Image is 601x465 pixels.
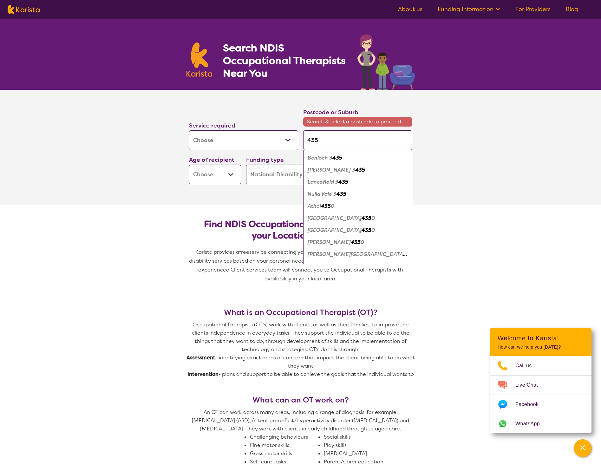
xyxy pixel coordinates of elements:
div: Centenary Heights 4350 [306,224,409,236]
a: About us [398,5,422,13]
li: [MEDICAL_DATA] [324,449,393,458]
h2: Find NDIS Occupational Therapists based on your Location & Needs [194,219,407,241]
p: An OT can work across many areas, including a range of diagnosis' for example, [MEDICAL_DATA] (AS... [186,408,415,433]
li: Social skills [324,433,393,441]
label: Age of recipient [189,156,234,164]
h2: Welcome to Karista! [498,334,584,342]
em: 435 [342,263,351,270]
strong: Assessment [186,354,215,361]
label: Funding type [246,156,284,164]
img: Karista logo [186,43,212,77]
a: Web link opens in a new tab. [490,414,591,433]
li: Play skills [324,441,393,449]
em: Lancefield 3 [308,179,338,185]
button: Channel Menu [574,439,591,457]
h3: What is an Occupational Therapist (OT)? [186,308,415,317]
p: How can we help you [DATE]? [498,344,584,350]
input: Type [303,130,412,150]
em: 0 [371,227,375,233]
a: Blog [566,5,578,13]
em: 435 [336,191,346,197]
div: Goldie 3435 [306,164,409,176]
em: [GEOGRAPHIC_DATA] [308,227,362,233]
em: 0 [361,239,364,246]
div: Cotswold Hills 4350 [306,260,409,272]
em: Athol [308,203,321,209]
div: Clifford Gardens 4350 [306,248,409,260]
span: Facebook [515,400,546,409]
div: Nulla Vale 3435 [306,188,409,200]
em: 435 [321,203,331,209]
div: Athol 4350 [306,200,409,212]
em: 0 [351,263,355,270]
p: - identifying exact areas of concern that impact the client being able to do what they want [186,354,415,370]
em: [GEOGRAPHIC_DATA] [308,215,362,221]
em: Benloch 3 [308,154,332,161]
div: Benloch 3435 [306,152,409,164]
strong: Intervention [187,371,219,377]
span: WhatsApp [515,419,547,429]
span: free [239,249,249,255]
div: Blue Mountain Heights 4350 [306,212,409,224]
div: Lancefield 3435 [306,176,409,188]
em: 0 [331,203,334,209]
span: service connecting you with Occupational Therapists and other disability services based on your p... [189,249,414,282]
label: Service required [189,122,235,129]
h3: What can an OT work on? [186,396,415,404]
ul: Choose channel [490,356,591,433]
span: Call us [515,361,539,370]
a: Funding Information [438,5,500,13]
em: 435 [355,167,365,173]
h1: Search NDIS Occupational Therapists Near You [223,42,346,80]
label: Postcode or Suburb [303,108,358,116]
p: - plans and support to be able to achieve the goals that the individual wants to [186,370,415,378]
div: Channel Menu [490,328,591,433]
em: [PERSON_NAME] [308,239,351,246]
em: 435 [351,239,361,246]
a: For Providers [515,5,551,13]
p: Occupational Therapists (OT’s) work with clients, as well as their families, to improve the clien... [186,321,415,354]
span: Live Chat [515,380,545,390]
em: 435 [338,179,348,185]
span: Karista provides a [195,249,239,255]
em: [PERSON_NAME] 3 [308,167,355,173]
li: Gross motor skills [250,449,319,458]
img: occupational-therapy [357,34,415,90]
span: Search & select a postcode to proceed [303,117,412,127]
em: [PERSON_NAME][GEOGRAPHIC_DATA] [308,251,407,258]
li: Challenging behaviours [250,433,319,441]
em: Cotswold Hills [308,263,342,270]
em: 0 [371,215,375,221]
em: 435 [332,154,342,161]
em: 435 [362,227,371,233]
em: 435 [362,215,371,221]
li: Fine motor skills [250,441,319,449]
img: Karista logo [8,5,40,14]
em: Nulla Vale 3 [308,191,336,197]
div: Charlton 4350 [306,236,409,248]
